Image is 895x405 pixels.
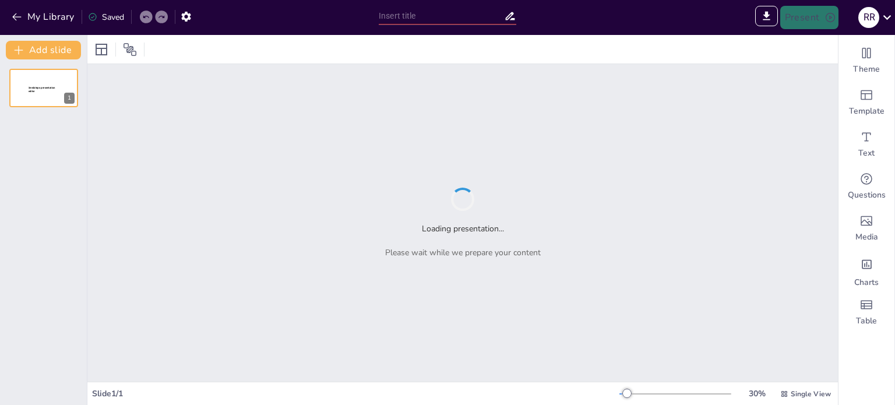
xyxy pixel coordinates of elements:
div: Add a table [838,291,894,333]
div: 1 [9,69,78,107]
span: Media [855,231,878,243]
div: Change the overall theme [838,40,894,82]
div: Get real-time input from your audience [838,165,894,207]
span: Template [849,105,885,117]
span: Single View [791,389,831,399]
button: Add slide [6,41,81,59]
span: Charts [854,277,879,288]
button: Present [780,6,838,29]
div: Add charts and graphs [838,249,894,291]
div: Saved [88,11,124,23]
div: Add ready made slides [838,82,894,124]
span: Questions [848,189,886,201]
span: Table [856,315,877,327]
div: Slide 1 / 1 [92,388,619,400]
button: My Library [9,8,79,26]
div: Add text boxes [838,124,894,165]
h2: Loading presentation... [422,223,504,235]
span: Text [858,147,875,159]
span: Theme [853,64,880,75]
input: Insert title [379,8,504,24]
div: Layout [92,40,111,59]
div: 30 % [743,388,771,400]
p: Please wait while we prepare your content [385,246,541,259]
div: 1 [64,93,75,104]
span: Export to PowerPoint [755,6,778,29]
span: Position [123,43,137,57]
span: Sendsteps presentation editor [29,86,55,93]
div: R R [858,7,879,28]
button: R R [858,6,879,29]
div: Add images, graphics, shapes or video [838,207,894,249]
